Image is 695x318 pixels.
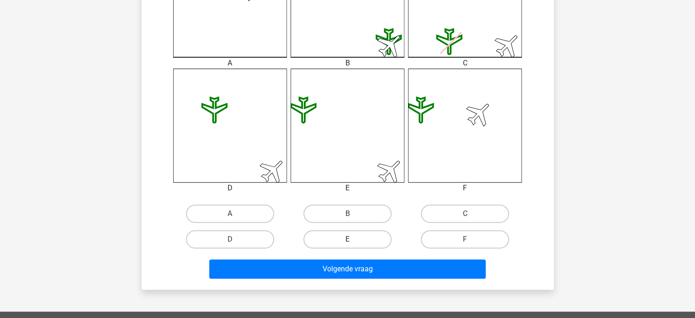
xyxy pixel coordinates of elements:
[284,58,411,69] div: B
[421,230,509,248] label: F
[166,183,294,194] div: D
[303,205,392,223] label: B
[303,230,392,248] label: E
[186,205,274,223] label: A
[166,58,294,69] div: A
[401,58,529,69] div: C
[284,183,411,194] div: E
[209,259,486,279] button: Volgende vraag
[186,230,274,248] label: D
[401,183,529,194] div: F
[421,205,509,223] label: C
